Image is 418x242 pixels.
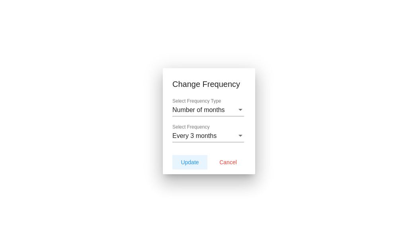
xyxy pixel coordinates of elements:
[211,155,246,169] button: Cancel
[172,132,244,140] mat-select: Select Frequency
[219,159,237,165] span: Cancel
[172,106,225,113] span: Number of months
[172,106,244,114] mat-select: Select Frequency Type
[181,159,199,165] span: Update
[172,155,207,169] button: Update
[172,78,246,91] h1: Change Frequency
[172,132,217,139] span: Every 3 months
